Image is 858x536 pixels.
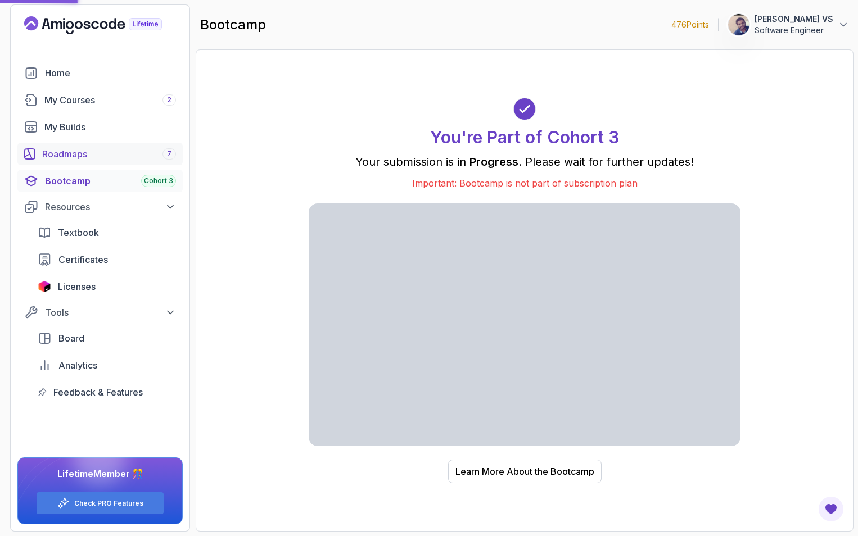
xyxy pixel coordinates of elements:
img: jetbrains icon [38,281,51,292]
p: 476 Points [671,19,709,30]
span: Analytics [58,358,97,372]
a: board [31,327,183,349]
p: Software Engineer [755,25,833,36]
h2: bootcamp [200,16,266,34]
span: Progress [469,155,518,169]
div: My Courses [44,93,176,107]
div: My Builds [44,120,176,134]
div: Learn More About the Bootcamp [455,465,594,478]
p: [PERSON_NAME] VS [755,13,833,25]
div: Tools [45,306,176,319]
a: feedback [31,381,183,403]
a: textbook [31,221,183,244]
span: 2 [167,96,171,105]
span: Textbook [58,226,99,239]
button: Open Feedback Button [818,496,845,523]
a: licenses [31,275,183,298]
a: home [17,62,183,84]
a: Check PRO Features [74,499,143,508]
span: Cohort 3 [144,176,173,185]
a: certificates [31,248,183,271]
button: Tools [17,302,183,322]
span: 7 [167,149,171,158]
div: Resources [45,200,176,214]
h1: You're Part of Cohort 3 [430,127,619,147]
button: Check PRO Features [36,492,164,515]
a: bootcamp [17,170,183,192]
span: Licenses [58,280,96,293]
a: Landing page [24,16,188,34]
div: Home [45,66,176,80]
p: Your submission is in . Please wait for further updates! [309,154,740,170]
a: roadmaps [17,143,183,165]
div: Bootcamp [45,174,176,188]
a: builds [17,116,183,138]
p: Important: Bootcamp is not part of subscription plan [309,176,740,190]
a: courses [17,89,183,111]
a: analytics [31,354,183,376]
span: Board [58,331,84,345]
button: Resources [17,197,183,217]
img: user profile image [728,14,749,35]
button: Learn More About the Bootcamp [448,460,602,483]
button: user profile image[PERSON_NAME] VSSoftware Engineer [728,13,849,36]
span: Feedback & Features [53,385,143,399]
div: Roadmaps [42,147,176,161]
span: Certificates [58,253,108,266]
